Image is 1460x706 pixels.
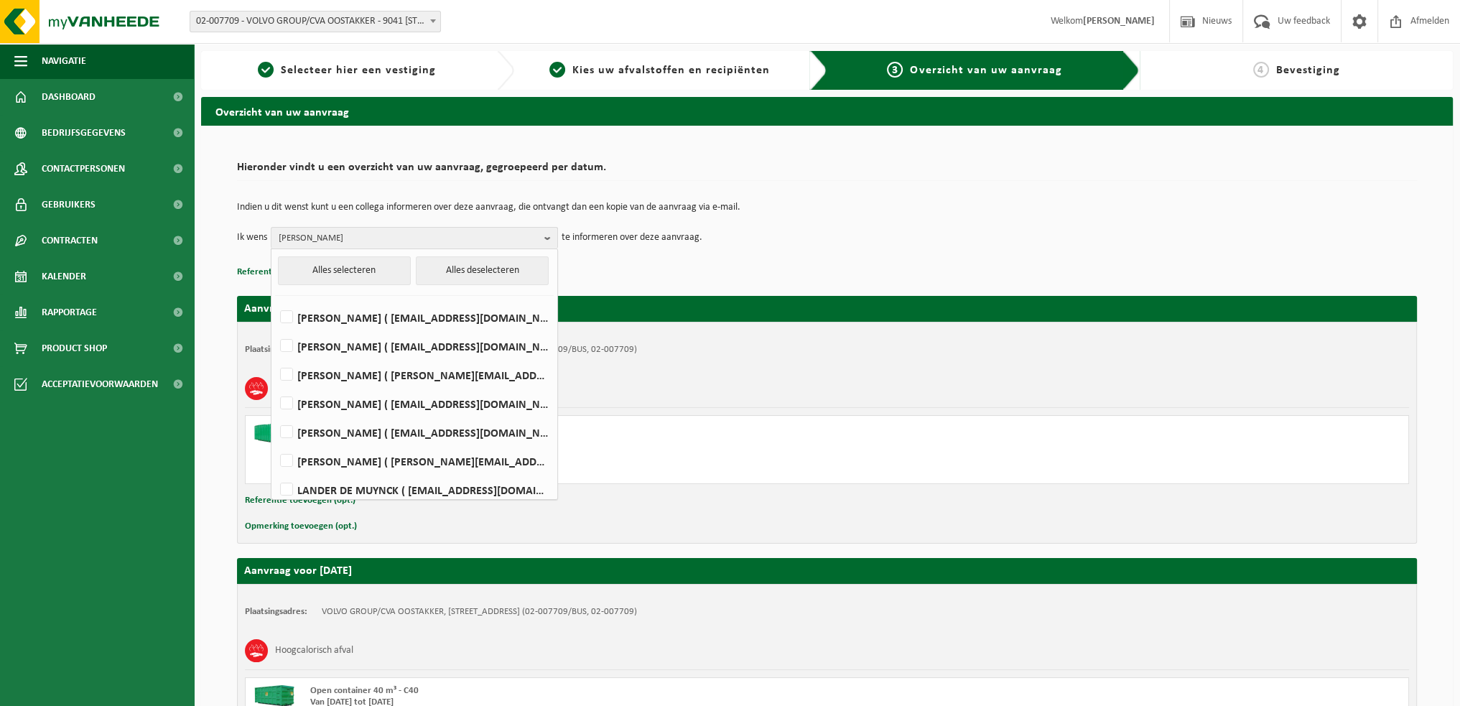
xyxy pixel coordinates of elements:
p: Indien u dit wenst kunt u een collega informeren over deze aanvraag, die ontvangt dan een kopie v... [237,203,1417,213]
label: LANDER DE MUYNCK ( [EMAIL_ADDRESS][DOMAIN_NAME] ) [277,479,550,501]
button: Opmerking toevoegen (opt.) [245,517,357,536]
button: Alles deselecteren [416,256,549,285]
strong: Plaatsingsadres: [245,345,307,354]
span: Bedrijfsgegevens [42,115,126,151]
label: [PERSON_NAME] ( [EMAIL_ADDRESS][DOMAIN_NAME] ) [277,393,550,414]
span: Dashboard [42,79,96,115]
span: Contracten [42,223,98,259]
span: Rapportage [42,294,97,330]
strong: Aanvraag voor [DATE] [244,303,352,315]
span: [PERSON_NAME] [279,228,539,249]
span: Selecteer hier een vestiging [281,65,436,76]
div: Aantal: 1 [310,465,885,476]
span: 4 [1253,62,1269,78]
label: [PERSON_NAME] ( [EMAIL_ADDRESS][DOMAIN_NAME] ) [277,422,550,443]
label: [PERSON_NAME] ( [EMAIL_ADDRESS][DOMAIN_NAME] ) [277,307,550,328]
button: Referentie toevoegen (opt.) [237,263,348,282]
h2: Hieronder vindt u een overzicht van uw aanvraag, gegroepeerd per datum. [237,162,1417,181]
button: Referentie toevoegen (opt.) [245,491,355,510]
h3: Hoogcalorisch afval [275,639,353,662]
strong: [PERSON_NAME] [1083,16,1155,27]
span: Acceptatievoorwaarden [42,366,158,402]
strong: Plaatsingsadres: [245,607,307,616]
p: te informeren over deze aanvraag. [562,227,702,249]
div: Ophalen en plaatsen lege container [310,446,885,457]
a: 1Selecteer hier een vestiging [208,62,485,79]
span: Open container 40 m³ - C40 [310,686,419,695]
label: [PERSON_NAME] ( [PERSON_NAME][EMAIL_ADDRESS][DOMAIN_NAME] ) [277,450,550,472]
button: Alles selecteren [278,256,411,285]
td: VOLVO GROUP/CVA OOSTAKKER, [STREET_ADDRESS] (02-007709/BUS, 02-007709) [322,606,637,618]
span: Gebruikers [42,187,96,223]
span: Kies uw afvalstoffen en recipiënten [572,65,770,76]
label: [PERSON_NAME] ( [PERSON_NAME][EMAIL_ADDRESS][DOMAIN_NAME] ) [277,364,550,386]
span: 3 [887,62,903,78]
span: 02-007709 - VOLVO GROUP/CVA OOSTAKKER - 9041 OOSTAKKER, SMALLEHEERWEG 31 [190,11,440,32]
span: Kalender [42,259,86,294]
img: HK-XP-30-GN-00.png [253,423,296,445]
strong: Aanvraag voor [DATE] [244,565,352,577]
span: Bevestiging [1276,65,1340,76]
span: 02-007709 - VOLVO GROUP/CVA OOSTAKKER - 9041 OOSTAKKER, SMALLEHEERWEG 31 [190,11,441,32]
span: Navigatie [42,43,86,79]
p: Ik wens [237,227,267,249]
span: 2 [549,62,565,78]
span: 1 [258,62,274,78]
button: [PERSON_NAME] [271,227,558,249]
span: Overzicht van uw aanvraag [910,65,1061,76]
span: Contactpersonen [42,151,125,187]
label: [PERSON_NAME] ( [EMAIL_ADDRESS][DOMAIN_NAME] ) [277,335,550,357]
h2: Overzicht van uw aanvraag [201,97,1453,125]
a: 2Kies uw afvalstoffen en recipiënten [521,62,799,79]
span: Product Shop [42,330,107,366]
